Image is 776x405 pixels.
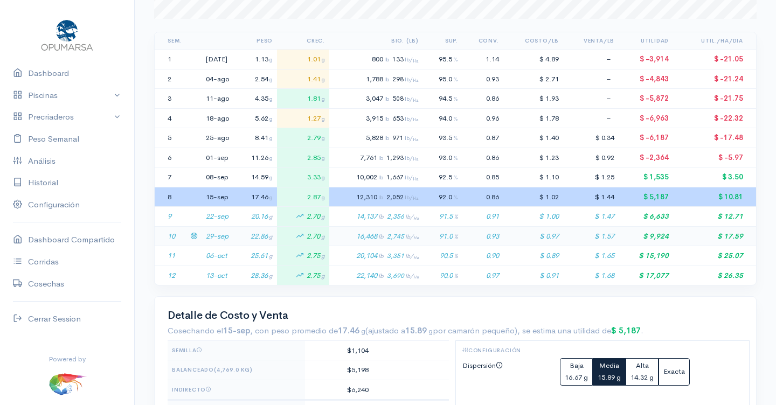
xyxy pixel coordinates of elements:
th: Peso [234,32,277,50]
td: $ -6,187 [619,128,673,148]
td: 91.5 [423,207,462,227]
td: 14.59 [234,167,277,187]
td: 28.36 [234,266,277,285]
small: 15.89 g [598,373,621,382]
span: 2,052 [386,193,419,201]
th: Crec. [277,32,329,50]
span: 6 [168,153,171,162]
td: 13-oct [202,266,234,285]
span: lb/ [405,233,419,240]
span: lb [378,193,383,201]
span: $ 1.57 [594,232,614,241]
span: g [269,272,273,280]
td: 2.79 [277,128,329,148]
td: 1.27 [277,108,329,128]
td: 0.91 [462,207,503,227]
span: 2,745 [387,232,419,241]
td: 95.5 [423,50,462,69]
span: g [269,75,273,83]
th: Sem. [155,32,186,50]
sub: Ha [413,157,419,162]
td: $1,104 [305,340,373,360]
td: [DATE] [202,50,234,69]
td: 2.75 [277,266,329,285]
td: 06-oct [202,246,234,266]
td: 7,761 [329,148,423,167]
td: 1.81 [277,89,329,109]
sub: Ha [413,177,419,181]
button: Alta14.32 g [626,358,659,386]
td: 8.41 [234,128,277,148]
td: $ 0.97 [503,226,563,246]
span: lb [378,154,383,162]
td: $ 0.91 [503,266,563,285]
th: Utilidad [619,32,673,50]
th: Balanceado [168,360,305,380]
span: – [606,54,614,64]
td: $ -5.97 [673,148,756,167]
sub: Ha [413,275,419,280]
td: $ 1.93 [503,89,563,109]
td: $ 15,190 [619,246,673,266]
td: $ -21.75 [673,89,756,109]
td: 2.54 [234,69,277,89]
td: 90.5 [423,246,462,266]
th: Semilla [168,340,305,360]
td: 1.14 [462,50,503,69]
span: Alta [636,361,649,370]
span: g [269,252,273,260]
td: 0.90 [462,246,503,266]
span: % [453,154,458,162]
td: $ 5,187 [619,187,673,207]
small: 16.67 g [565,373,588,382]
td: $ 9,924 [619,226,673,246]
span: % [453,193,458,201]
td: 1.01 [277,50,329,69]
span: 12 [168,271,175,280]
span: lb [378,233,384,240]
td: $ -17.48 [673,128,756,148]
span: lb [384,75,389,83]
span: 133 [392,55,419,64]
div: Cosechando el , con peso promedio de , se estima una utilidad de . [168,325,743,337]
span: % [453,75,458,83]
span: $ 1.68 [594,271,614,280]
span: g [321,213,325,220]
td: 2.87 [277,187,329,207]
td: 12,310 [329,187,423,207]
strong: 15.89 [405,325,433,336]
span: 7 [168,172,171,181]
span: lb/ [405,155,419,162]
td: $ 10.81 [673,187,756,207]
td: 01-sep [202,148,234,167]
span: lb [378,272,384,280]
td: 04-ago [202,69,234,89]
span: $ 1.25 [595,172,614,181]
span: g [269,213,273,220]
span: % [454,252,458,260]
td: 5,828 [329,128,423,148]
span: g [322,55,325,63]
span: lb [384,134,389,142]
span: % [454,213,458,220]
td: 1.41 [277,69,329,89]
th: Indirecto [168,380,305,400]
span: g [269,134,273,142]
span: lb/ [405,76,419,83]
th: Util./Ha/Dia [673,32,756,50]
td: 0.87 [462,128,503,148]
span: % [454,272,458,280]
span: Baja [570,361,584,370]
td: 93.5 [423,128,462,148]
span: g [269,173,273,181]
span: lb/ [405,213,419,220]
span: – [606,74,614,83]
td: $ 4.89 [503,50,563,69]
span: g [322,75,325,83]
td: 20,104 [329,246,423,266]
span: lb/ [405,273,419,280]
span: 9 [168,212,171,221]
td: $ 1.23 [503,148,563,167]
sub: Ha [413,137,419,142]
small: g [361,326,365,336]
